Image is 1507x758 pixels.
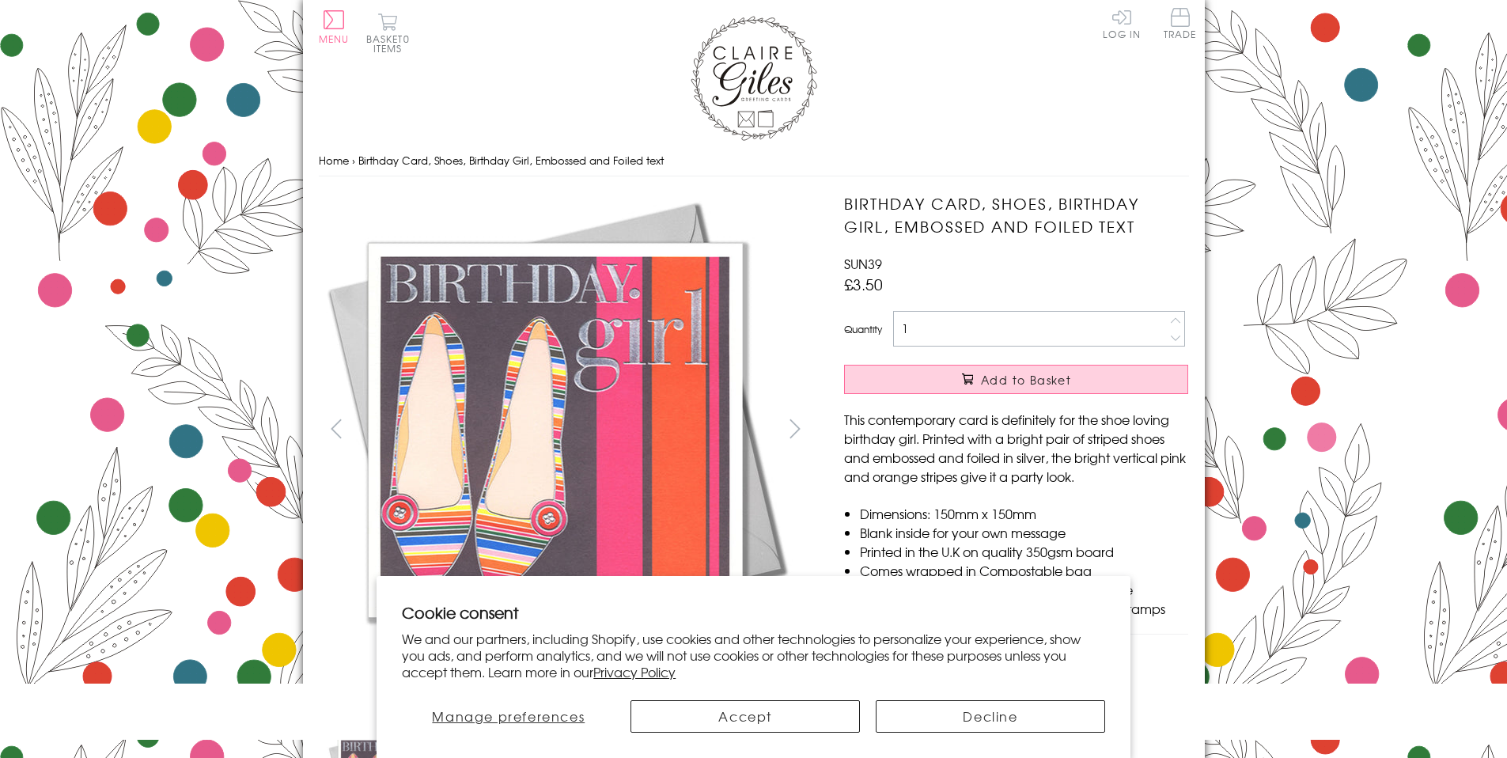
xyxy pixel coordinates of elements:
span: Menu [319,32,350,46]
img: Claire Giles Greetings Cards [691,16,817,141]
h2: Cookie consent [402,601,1105,623]
li: Dimensions: 150mm x 150mm [860,504,1188,523]
a: Privacy Policy [593,662,676,681]
span: › [352,153,355,168]
a: Trade [1164,8,1197,42]
p: This contemporary card is definitely for the shoe loving birthday girl. Printed with a bright pai... [844,410,1188,486]
li: Comes wrapped in Compostable bag [860,561,1188,580]
button: Menu [319,10,350,44]
button: Manage preferences [402,700,615,733]
span: Manage preferences [432,707,585,726]
img: Birthday Card, Shoes, Birthday Girl, Embossed and Foiled text [318,192,793,667]
a: Log In [1103,8,1141,39]
nav: breadcrumbs [319,145,1189,177]
span: £3.50 [844,273,883,295]
button: Decline [876,700,1105,733]
a: Home [319,153,349,168]
button: Accept [630,700,860,733]
button: prev [319,411,354,446]
span: SUN39 [844,254,882,273]
button: next [777,411,812,446]
span: 0 items [373,32,410,55]
h1: Birthday Card, Shoes, Birthday Girl, Embossed and Foiled text [844,192,1188,238]
button: Basket0 items [366,13,410,53]
span: Add to Basket [981,372,1071,388]
img: Birthday Card, Shoes, Birthday Girl, Embossed and Foiled text [812,192,1287,667]
p: We and our partners, including Shopify, use cookies and other technologies to personalize your ex... [402,631,1105,680]
button: Add to Basket [844,365,1188,394]
label: Quantity [844,322,882,336]
span: Trade [1164,8,1197,39]
span: Birthday Card, Shoes, Birthday Girl, Embossed and Foiled text [358,153,664,168]
li: Blank inside for your own message [860,523,1188,542]
li: Printed in the U.K on quality 350gsm board [860,542,1188,561]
